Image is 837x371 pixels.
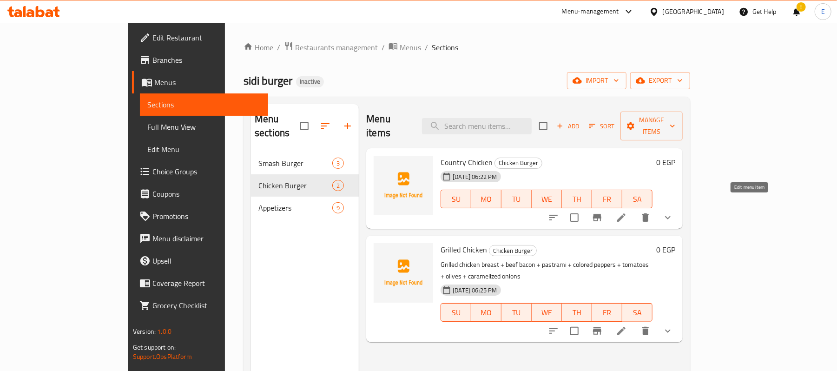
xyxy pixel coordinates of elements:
button: show more [657,320,679,342]
div: Chicken Burger [489,245,537,256]
button: SA [622,190,652,208]
div: items [332,202,344,213]
button: Manage items [620,112,683,140]
button: show more [657,206,679,229]
button: SU [441,190,471,208]
li: / [277,42,280,53]
h6: 0 EGP [656,243,675,256]
a: Edit Menu [140,138,268,160]
a: Menus [132,71,268,93]
a: Coverage Report [132,272,268,294]
a: Menu disclaimer [132,227,268,250]
span: Chicken Burger [258,180,332,191]
span: TH [566,306,588,319]
span: 1.0.0 [157,325,171,338]
button: export [630,72,690,89]
button: FR [592,190,622,208]
span: TH [566,192,588,206]
span: SA [626,306,649,319]
button: MO [471,190,501,208]
span: WE [535,306,558,319]
span: Select to update [565,208,584,227]
span: Choice Groups [152,166,261,177]
span: Version: [133,325,156,338]
h6: 0 EGP [656,156,675,169]
button: delete [634,320,657,342]
span: Restaurants management [295,42,378,53]
div: items [332,158,344,169]
span: TU [505,192,528,206]
button: TU [501,303,532,322]
span: Edit Restaurant [152,32,261,43]
button: Add [553,119,583,133]
button: WE [532,190,562,208]
button: Add section [336,115,359,137]
span: Edit Menu [147,144,261,155]
button: WE [532,303,562,322]
a: Edit Restaurant [132,26,268,49]
span: Promotions [152,211,261,222]
a: Upsell [132,250,268,272]
button: MO [471,303,501,322]
span: [DATE] 06:22 PM [449,172,501,181]
img: Country Chicken [374,156,433,215]
div: [GEOGRAPHIC_DATA] [663,7,724,17]
button: TH [562,303,592,322]
a: Coupons [132,183,268,205]
span: export [638,75,683,86]
button: TH [562,190,592,208]
h2: Menu sections [255,112,300,140]
button: TU [501,190,532,208]
button: SU [441,303,471,322]
div: Chicken Burger [494,158,542,169]
span: Chicken Burger [489,245,536,256]
span: Branches [152,54,261,66]
button: sort-choices [542,320,565,342]
span: Chicken Burger [495,158,542,168]
span: Inactive [296,78,324,86]
svg: Show Choices [662,325,673,337]
span: import [574,75,619,86]
span: MO [475,306,498,319]
span: Grilled Chicken [441,243,487,257]
span: E [821,7,825,17]
span: Sort items [583,119,620,133]
a: Menus [389,41,421,53]
div: Chicken Burger2 [251,174,359,197]
span: Manage items [628,114,675,138]
span: Sections [432,42,458,53]
span: Menu disclaimer [152,233,261,244]
p: Grilled chicken breast + beef bacon + pastrami + colored peppers + tomatoes + olives + caramelize... [441,259,652,282]
div: Menu-management [562,6,619,17]
svg: Show Choices [662,212,673,223]
span: MO [475,192,498,206]
span: Select to update [565,321,584,341]
input: search [422,118,532,134]
span: 3 [333,159,343,168]
span: Add [555,121,580,132]
div: Smash Burger3 [251,152,359,174]
button: FR [592,303,622,322]
span: [DATE] 06:25 PM [449,286,501,295]
button: SA [622,303,652,322]
span: TU [505,306,528,319]
span: Smash Burger [258,158,332,169]
span: Grocery Checklist [152,300,261,311]
span: 9 [333,204,343,212]
span: Upsell [152,255,261,266]
span: WE [535,192,558,206]
a: Sections [140,93,268,116]
div: items [332,180,344,191]
li: / [382,42,385,53]
div: Appetizers [258,202,332,213]
li: / [425,42,428,53]
h2: Menu items [366,112,411,140]
a: Grocery Checklist [132,294,268,317]
a: Edit menu item [616,325,627,337]
nav: Menu sections [251,148,359,223]
span: Full Menu View [147,121,261,132]
span: SU [445,192,468,206]
span: Sort sections [314,115,336,137]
